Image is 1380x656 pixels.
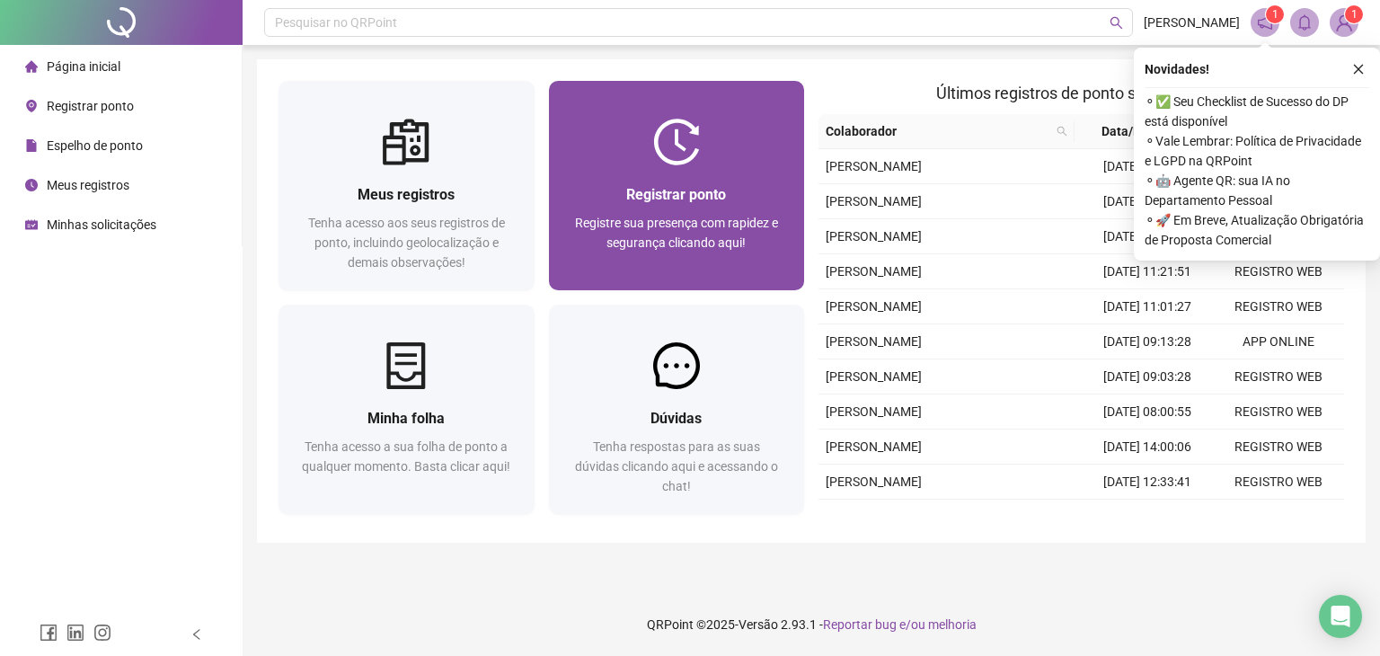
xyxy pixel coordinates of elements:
span: search [1053,118,1071,145]
a: Meus registrosTenha acesso aos seus registros de ponto, incluindo geolocalização e demais observa... [279,81,535,290]
span: search [1057,126,1067,137]
span: 1 [1272,8,1278,21]
span: ⚬ ✅ Seu Checklist de Sucesso do DP está disponível [1145,92,1369,131]
span: ⚬ Vale Lembrar: Política de Privacidade e LGPD na QRPoint [1145,131,1369,171]
span: file [25,139,38,152]
td: [DATE] 12:33:17 [1082,219,1213,254]
td: [DATE] 14:00:04 [1082,149,1213,184]
span: notification [1257,14,1273,31]
span: Registrar ponto [47,99,134,113]
span: home [25,60,38,73]
span: [PERSON_NAME] [826,159,922,173]
span: [PERSON_NAME] [826,439,922,454]
span: Registrar ponto [626,186,726,203]
span: 1 [1351,8,1358,21]
span: Página inicial [47,59,120,74]
span: Data/Hora [1082,121,1181,141]
span: instagram [93,624,111,642]
span: Tenha acesso aos seus registros de ponto, incluindo geolocalização e demais observações! [308,216,505,270]
a: Registrar pontoRegistre sua presença com rapidez e segurança clicando aqui! [549,81,805,290]
td: [DATE] 09:13:28 [1082,324,1213,359]
td: [DATE] 14:00:06 [1082,430,1213,465]
span: [PERSON_NAME] [826,229,922,244]
td: [DATE] 11:21:51 [1082,254,1213,289]
span: Últimos registros de ponto sincronizados [936,84,1226,102]
span: Novidades ! [1145,59,1209,79]
sup: 1 [1266,5,1284,23]
th: Data/Hora [1075,114,1202,149]
span: left [190,628,203,641]
span: [PERSON_NAME] [826,299,922,314]
span: Colaborador [826,121,1049,141]
span: linkedin [66,624,84,642]
span: ⚬ 🤖 Agente QR: sua IA no Departamento Pessoal [1145,171,1369,210]
span: [PERSON_NAME] [826,264,922,279]
td: REGISTRO WEB [1213,289,1344,324]
a: DúvidasTenha respostas para as suas dúvidas clicando aqui e acessando o chat! [549,305,805,514]
span: [PERSON_NAME] [826,404,922,419]
span: search [1110,16,1123,30]
span: Minha folha [367,410,445,427]
span: Dúvidas [650,410,702,427]
span: ⚬ 🚀 Em Breve, Atualização Obrigatória de Proposta Comercial [1145,210,1369,250]
span: Registre sua presença com rapidez e segurança clicando aqui! [575,216,778,250]
span: environment [25,100,38,112]
td: [DATE] 09:03:28 [1082,359,1213,394]
span: schedule [25,218,38,231]
span: [PERSON_NAME] [826,194,922,208]
td: REGISTRO WEB [1213,254,1344,289]
span: Minhas solicitações [47,217,156,232]
span: [PERSON_NAME] [1144,13,1240,32]
a: Minha folhaTenha acesso a sua folha de ponto a qualquer momento. Basta clicar aqui! [279,305,535,514]
img: 93254 [1331,9,1358,36]
span: [PERSON_NAME] [826,369,922,384]
td: REGISTRO WEB [1213,430,1344,465]
span: Meus registros [47,178,129,192]
span: facebook [40,624,57,642]
footer: QRPoint © 2025 - 2.93.1 - [243,593,1380,656]
span: Reportar bug e/ou melhoria [823,617,977,632]
td: APP ONLINE [1213,324,1344,359]
td: REGISTRO WEB [1213,359,1344,394]
td: REGISTRO WEB [1213,465,1344,500]
span: [PERSON_NAME] [826,474,922,489]
td: [DATE] 12:43:10 [1082,184,1213,219]
span: close [1352,63,1365,75]
span: bell [1296,14,1313,31]
span: clock-circle [25,179,38,191]
td: REGISTRO WEB [1213,500,1344,535]
td: [DATE] 11:01:27 [1082,289,1213,324]
td: REGISTRO WEB [1213,394,1344,430]
span: Versão [739,617,778,632]
span: Espelho de ponto [47,138,143,153]
span: Tenha acesso a sua folha de ponto a qualquer momento. Basta clicar aqui! [302,439,510,474]
sup: Atualize o seu contato no menu Meus Dados [1345,5,1363,23]
span: Tenha respostas para as suas dúvidas clicando aqui e acessando o chat! [575,439,778,493]
td: [DATE] 08:00:55 [1082,394,1213,430]
td: [DATE] 11:21:11 [1082,500,1213,535]
td: [DATE] 12:33:41 [1082,465,1213,500]
div: Open Intercom Messenger [1319,595,1362,638]
span: [PERSON_NAME] [826,334,922,349]
span: Meus registros [358,186,455,203]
